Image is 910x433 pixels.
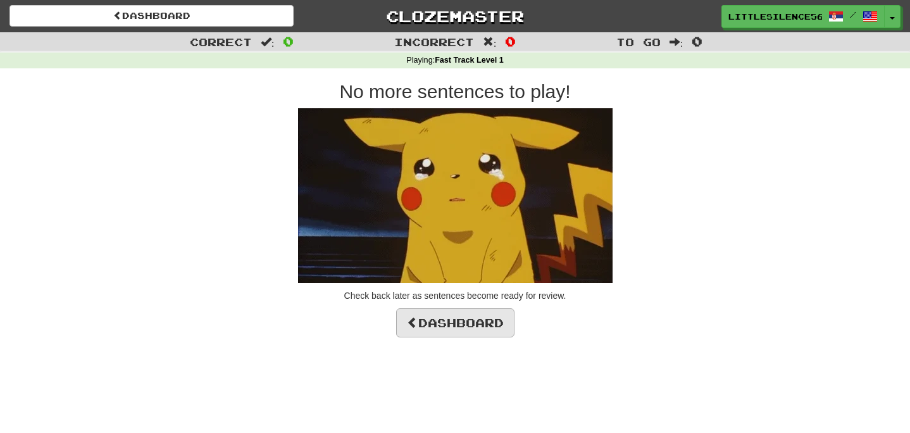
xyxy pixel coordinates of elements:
span: : [261,37,275,47]
h2: No more sentences to play! [94,81,816,102]
a: Dashboard [9,5,294,27]
span: LittleSilence560 [728,11,822,22]
span: : [483,37,497,47]
span: To go [616,35,661,48]
span: 0 [505,34,516,49]
span: / [850,10,856,19]
span: 0 [283,34,294,49]
strong: Fast Track Level 1 [435,56,504,65]
p: Check back later as sentences become ready for review. [94,289,816,302]
span: Correct [190,35,252,48]
a: LittleSilence560 / [721,5,885,28]
span: Incorrect [394,35,474,48]
span: : [670,37,683,47]
a: Dashboard [396,308,514,337]
a: Clozemaster [313,5,597,27]
span: 0 [692,34,702,49]
img: sad-pikachu.gif [298,108,613,283]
